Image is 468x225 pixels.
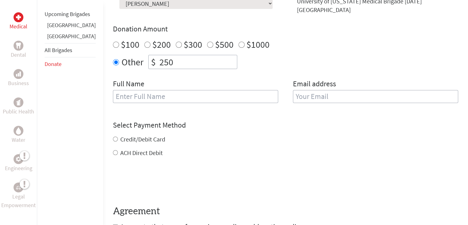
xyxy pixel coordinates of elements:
[246,39,270,50] label: $1000
[14,182,23,192] div: Legal Empowerment
[5,164,32,173] p: Engineering
[10,22,27,31] p: Medical
[47,33,96,40] a: [GEOGRAPHIC_DATA]
[152,39,171,50] label: $200
[14,12,23,22] div: Medical
[113,170,206,194] iframe: reCAPTCHA
[3,97,34,116] a: Public HealthPublic Health
[45,60,62,67] a: Donate
[113,24,458,34] h4: Donation Amount
[16,72,21,76] img: Business
[1,192,36,210] p: Legal Empowerment
[120,149,163,157] label: ACH Direct Debit
[113,90,278,103] input: Enter Full Name
[113,206,458,217] h4: Agreement
[16,127,21,134] img: Water
[11,51,26,59] p: Dental
[1,182,36,210] a: Legal EmpowermentLegal Empowerment
[12,126,25,144] a: WaterWater
[45,7,96,21] li: Upcoming Brigades
[14,41,23,51] div: Dental
[293,90,458,103] input: Your Email
[8,79,29,88] p: Business
[12,136,25,144] p: Water
[121,39,139,50] label: $100
[14,126,23,136] div: Water
[158,55,237,69] input: Enter Amount
[45,43,96,57] li: All Brigades
[3,107,34,116] p: Public Health
[122,55,143,69] label: Other
[16,186,21,189] img: Legal Empowerment
[45,57,96,71] li: Donate
[113,79,144,90] label: Full Name
[10,12,27,31] a: MedicalMedical
[293,79,336,90] label: Email address
[11,41,26,59] a: DentalDental
[184,39,202,50] label: $300
[45,47,72,54] a: All Brigades
[14,97,23,107] div: Public Health
[14,69,23,79] div: Business
[120,135,165,143] label: Credit/Debit Card
[16,157,21,162] img: Engineering
[47,22,96,29] a: [GEOGRAPHIC_DATA]
[16,43,21,48] img: Dental
[149,55,158,69] div: $
[8,69,29,88] a: BusinessBusiness
[215,39,234,50] label: $500
[45,32,96,43] li: Honduras
[5,154,32,173] a: EngineeringEngineering
[16,99,21,105] img: Public Health
[45,21,96,32] li: Greece
[14,154,23,164] div: Engineering
[113,120,458,130] h4: Select Payment Method
[45,10,90,18] a: Upcoming Brigades
[16,15,21,20] img: Medical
